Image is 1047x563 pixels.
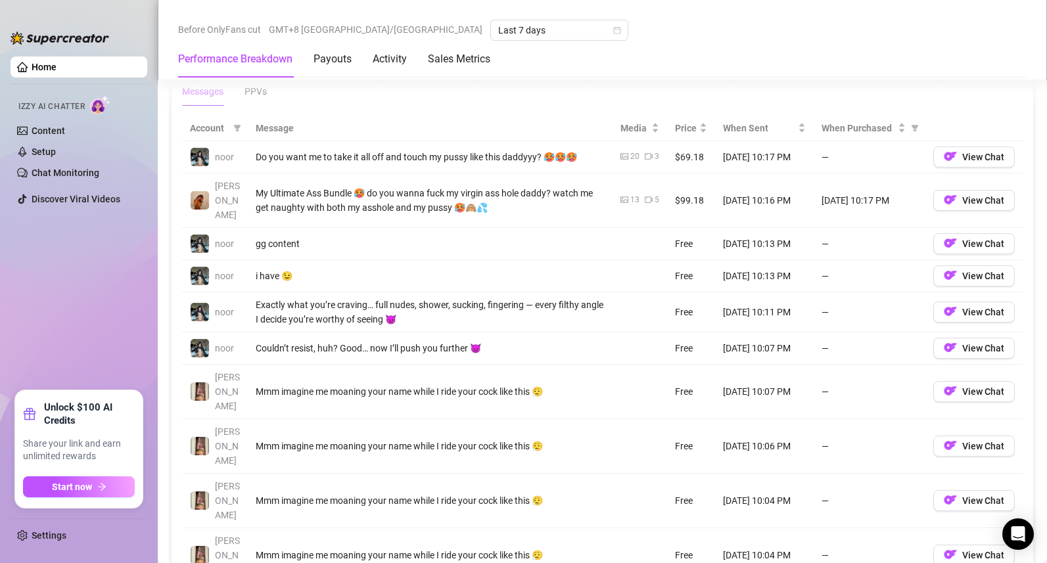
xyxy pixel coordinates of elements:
td: — [814,365,925,419]
td: Free [667,332,715,365]
div: Payouts [314,51,352,67]
img: logo-BBDzfeDw.svg [11,32,109,45]
button: OFView Chat [933,146,1015,168]
span: Price [675,121,697,135]
span: noor [215,343,234,353]
span: [PERSON_NAME] [215,481,240,520]
div: Mmm imagine me moaning your name while I ride your cock like this 😮‍💨 [256,548,605,562]
img: OF [944,193,957,206]
span: View Chat [962,195,1004,206]
span: Izzy AI Chatter [18,101,85,113]
div: 3 [655,150,659,163]
div: Sales Metrics [428,51,490,67]
span: noor [215,307,234,317]
span: When Sent [723,121,795,135]
a: OFView Chat [933,154,1015,165]
span: View Chat [962,495,1004,506]
img: noor [191,235,209,253]
div: PPVs [244,84,267,99]
img: OF [944,384,957,397]
th: Message [248,116,613,141]
td: — [814,228,925,260]
a: OFView Chat [933,273,1015,284]
td: — [814,260,925,292]
button: OFView Chat [933,381,1015,402]
span: Before OnlyFans cut [178,20,261,39]
div: Open Intercom Messenger [1002,518,1034,550]
a: Content [32,125,65,136]
button: OFView Chat [933,233,1015,254]
td: — [814,419,925,474]
span: [PERSON_NAME] [215,372,240,411]
td: [DATE] 10:16 PM [715,173,814,228]
span: video-camera [645,152,653,160]
th: When Purchased [814,116,925,141]
img: OF [944,548,957,561]
div: 13 [630,194,640,206]
strong: Unlock $100 AI Credits [44,401,135,427]
img: OF [944,439,957,452]
div: Do you want me to take it all off and touch my pussy like this daddyyy? 🥵🥵🥵 [256,150,605,164]
button: OFView Chat [933,265,1015,286]
button: OFView Chat [933,338,1015,359]
span: View Chat [962,343,1004,353]
span: picture [620,196,628,204]
span: View Chat [962,238,1004,249]
span: Media [620,121,649,135]
td: $99.18 [667,173,715,228]
img: AI Chatter [90,95,110,114]
img: Cassidy [191,491,209,510]
div: Activity [373,51,407,67]
span: View Chat [962,550,1004,560]
a: Settings [32,530,66,541]
td: Free [667,474,715,528]
span: Share your link and earn unlimited rewards [23,438,135,463]
img: Cassidy [191,382,209,401]
span: picture [620,152,628,160]
span: filter [231,118,244,138]
img: noor [191,303,209,321]
th: Price [667,116,715,141]
td: — [814,292,925,332]
span: GMT+8 [GEOGRAPHIC_DATA]/[GEOGRAPHIC_DATA] [269,20,482,39]
span: Account [190,121,228,135]
div: Mmm imagine me moaning your name while I ride your cock like this 😮‍💨 [256,493,605,508]
td: [DATE] 10:13 PM [715,228,814,260]
a: OFView Chat [933,389,1015,399]
td: [DATE] 10:13 PM [715,260,814,292]
img: OF [944,341,957,354]
img: OF [944,493,957,507]
span: noor [215,152,234,162]
span: View Chat [962,152,1004,162]
td: Free [667,228,715,260]
span: Last 7 days [498,20,620,40]
button: Start nowarrow-right [23,476,135,497]
td: — [814,332,925,365]
div: Mmm imagine me moaning your name while I ride your cock like this 😮‍💨 [256,439,605,453]
img: noor [191,148,209,166]
a: Setup [32,146,56,157]
button: OFView Chat [933,490,1015,511]
button: OFView Chat [933,302,1015,323]
span: calendar [613,26,621,34]
td: [DATE] 10:06 PM [715,419,814,474]
a: OFView Chat [933,498,1015,508]
a: OFView Chat [933,346,1015,356]
th: When Sent [715,116,814,141]
div: Couldn’t resist, huh? Good… now I’ll push you further 😈 [256,341,605,355]
button: OFView Chat [933,190,1015,211]
td: [DATE] 10:17 PM [814,173,925,228]
div: Messages [182,84,223,99]
div: Performance Breakdown [178,51,292,67]
span: View Chat [962,441,1004,451]
td: $69.18 [667,141,715,173]
div: 20 [630,150,640,163]
div: Exactly what you’re craving… full nudes, shower, sucking, fingering — every filthy angle I decide... [256,298,605,327]
a: OFView Chat [933,241,1015,252]
th: Media [613,116,667,141]
span: When Purchased [822,121,895,135]
span: filter [233,124,241,132]
td: [DATE] 10:11 PM [715,292,814,332]
a: OFView Chat [933,198,1015,208]
img: OF [944,150,957,163]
